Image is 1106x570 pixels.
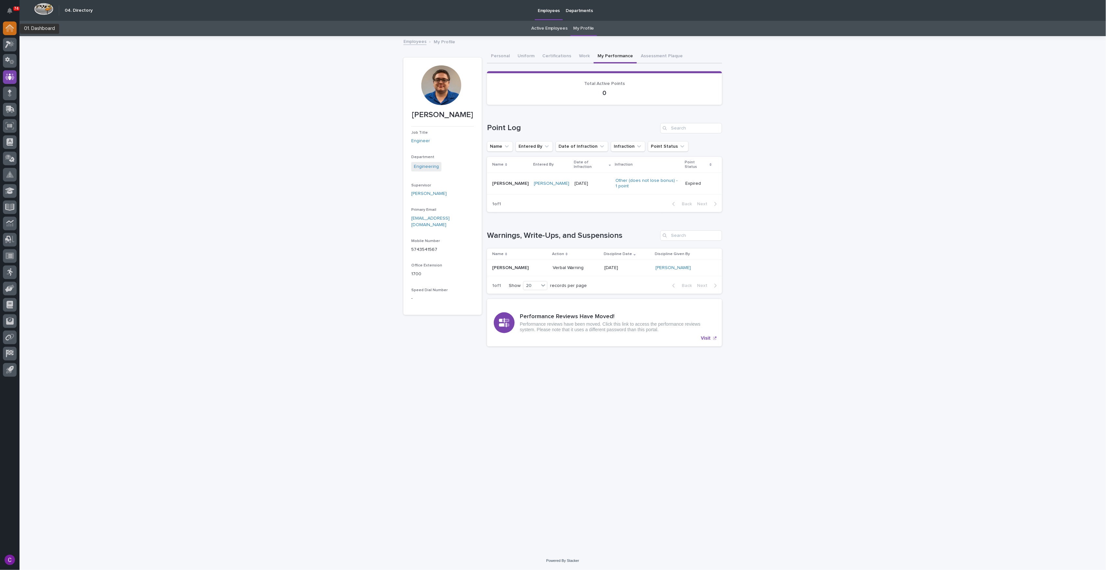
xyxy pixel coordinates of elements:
[492,251,504,258] p: Name
[615,161,633,168] p: Infraction
[574,181,610,186] p: [DATE]
[520,313,715,320] h3: Performance Reviews Have Moved!
[492,180,530,186] p: [PERSON_NAME]
[648,141,689,152] button: Point Status
[701,335,710,341] p: Visit
[678,283,692,288] span: Back
[660,123,722,133] input: Search
[487,196,506,212] p: 1 of 1
[685,181,712,186] p: Expired
[574,159,607,171] p: Date of Infraction
[411,155,434,159] span: Department
[14,6,19,11] p: 74
[411,288,448,292] span: Speed Dial Number
[575,50,594,63] button: Work
[520,321,715,332] p: Performance reviews have been moved. Click this link to access the performance reviews system. Pl...
[487,278,506,294] p: 1 of 1
[538,50,575,63] button: Certifications
[534,181,569,186] a: [PERSON_NAME]
[611,141,645,152] button: Infraction
[411,190,447,197] a: [PERSON_NAME]
[34,3,53,15] img: Workspace Logo
[487,123,658,133] h1: Point Log
[487,50,514,63] button: Personal
[546,559,579,563] a: Powered By Stacker
[495,89,714,97] p: 0
[487,141,513,152] button: Name
[492,264,530,271] p: [PERSON_NAME]
[411,239,440,243] span: Mobile Number
[411,216,450,227] a: [EMAIL_ADDRESS][DOMAIN_NAME]
[403,37,427,45] a: Employees
[487,173,722,195] tr: [PERSON_NAME][PERSON_NAME] [PERSON_NAME] [DATE]Other (does not lose bonus) - 1 point Expired
[573,21,594,36] a: My Profile
[411,264,442,267] span: Office Extension
[667,201,694,207] button: Back
[697,202,711,206] span: Next
[523,282,539,289] div: 20
[487,299,722,346] a: Visit
[637,50,687,63] button: Assessment Plaque
[556,141,608,152] button: Date of Infraction
[487,231,658,240] h1: Warnings, Write-Ups, and Suspensions
[509,283,520,289] p: Show
[411,247,437,252] a: 5743541567
[65,8,93,13] h2: 04. Directory
[411,295,474,302] p: -
[411,131,428,135] span: Job Title
[604,265,650,271] p: [DATE]
[487,260,722,276] tr: [PERSON_NAME][PERSON_NAME] Verbal Warning[DATE][PERSON_NAME]
[434,38,455,45] p: My Profile
[594,50,637,63] button: My Performance
[8,8,17,18] div: Notifications74
[685,159,708,171] p: Point Status
[655,251,690,258] p: Discipline Given By
[514,50,538,63] button: Uniform
[411,110,474,120] p: [PERSON_NAME]
[694,283,722,289] button: Next
[411,183,431,187] span: Supervisor
[3,553,17,567] button: users-avatar
[667,283,694,289] button: Back
[411,271,474,278] p: 1700
[3,4,17,18] button: Notifications
[553,265,599,271] p: Verbal Warning
[532,21,568,36] a: Active Employees
[678,202,692,206] span: Back
[584,81,625,86] span: Total Active Points
[414,163,439,170] a: Engineering
[411,138,430,144] a: Engineer
[411,208,436,212] span: Primary Email
[694,201,722,207] button: Next
[492,161,504,168] p: Name
[550,283,587,289] p: records per page
[656,265,691,271] a: [PERSON_NAME]
[533,161,554,168] p: Entered By
[516,141,553,152] button: Entered By
[604,251,632,258] p: Discipline Date
[552,251,564,258] p: Action
[660,230,722,241] input: Search
[697,283,711,288] span: Next
[615,178,680,189] a: Other (does not lose bonus) - 1 point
